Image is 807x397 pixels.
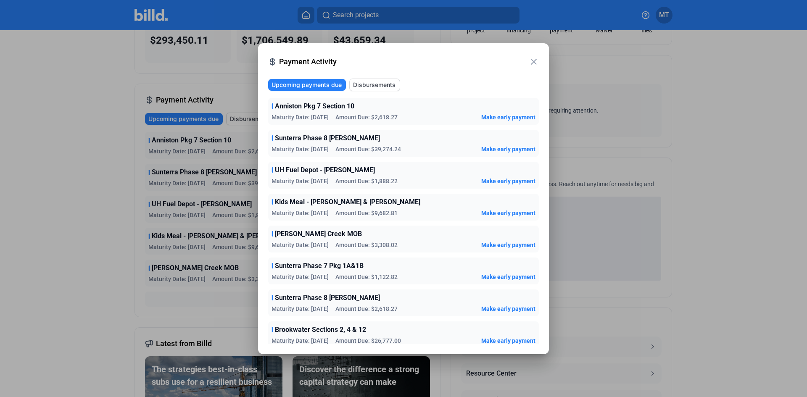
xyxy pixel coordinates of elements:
span: Amount Due: $1,122.82 [335,273,398,281]
span: Maturity Date: [DATE] [272,113,329,121]
button: Disbursements [349,79,400,91]
span: Maturity Date: [DATE] [272,305,329,313]
button: Make early payment [481,113,535,121]
span: Amount Due: $2,618.27 [335,113,398,121]
span: Upcoming payments due [272,81,342,89]
span: Payment Activity [279,56,529,68]
span: Anniston Pkg 7 Section 10 [275,101,354,111]
span: Kids Meal - [PERSON_NAME] & [PERSON_NAME] [275,197,420,207]
span: Amount Due: $1,888.22 [335,177,398,185]
span: Amount Due: $26,777.00 [335,337,401,345]
span: Amount Due: $9,682.81 [335,209,398,217]
mat-icon: close [529,57,539,67]
button: Make early payment [481,337,535,345]
button: Make early payment [481,241,535,249]
span: Amount Due: $3,308.02 [335,241,398,249]
span: UH Fuel Depot - [PERSON_NAME] [275,165,375,175]
button: Make early payment [481,273,535,281]
span: Sunterra Phase 8 [PERSON_NAME] [275,293,380,303]
span: [PERSON_NAME] Creek MOB [275,229,362,239]
span: Amount Due: $2,618.27 [335,305,398,313]
span: Maturity Date: [DATE] [272,209,329,217]
span: Maturity Date: [DATE] [272,177,329,185]
span: Maturity Date: [DATE] [272,145,329,153]
span: Maturity Date: [DATE] [272,337,329,345]
button: Upcoming payments due [268,79,346,91]
span: Sunterra Phase 8 [PERSON_NAME] [275,133,380,143]
span: Maturity Date: [DATE] [272,241,329,249]
span: Maturity Date: [DATE] [272,273,329,281]
span: Brookwater Sections 2, 4 & 12 [275,325,366,335]
button: Make early payment [481,177,535,185]
button: Make early payment [481,145,535,153]
span: Disbursements [353,81,396,89]
span: Sunterra Phase 7 Pkg 1A&1B [275,261,364,271]
button: Make early payment [481,209,535,217]
button: Make early payment [481,305,535,313]
span: Amount Due: $39,274.24 [335,145,401,153]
